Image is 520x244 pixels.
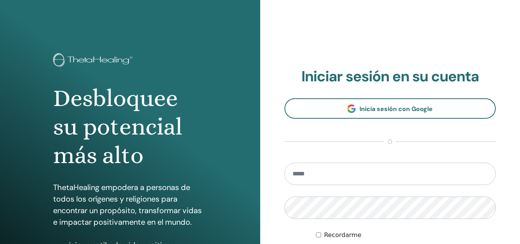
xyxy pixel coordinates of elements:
[53,84,207,170] h1: Desbloquee su potencial más alto
[53,182,207,228] p: ThetaHealing empodera a personas de todos los orígenes y religiones para encontrar un propósito, ...
[284,68,496,86] h2: Iniciar sesión en su cuenta
[316,231,496,240] div: Mantenerme autenticado indefinidamente o hasta cerrar la sesión manualmente
[384,137,396,146] span: o
[284,98,496,119] a: Inicia sesión con Google
[359,105,433,113] span: Inicia sesión con Google
[324,231,361,240] label: Recordarme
